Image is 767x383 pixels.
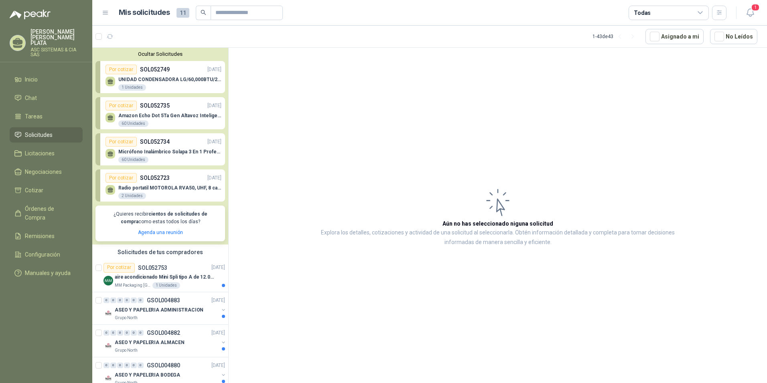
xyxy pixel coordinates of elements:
span: 1 [751,4,760,11]
p: [DATE] [207,138,221,146]
a: Negociaciones [10,164,83,179]
span: Solicitudes [25,130,53,139]
div: 0 [103,363,110,368]
a: Por cotizarSOL052723[DATE] Radio portatil MOTOROLA RVA50, UHF, 8 canales, 500MW2 Unidades [95,169,225,202]
p: [DATE] [207,102,221,110]
div: Ocultar SolicitudesPor cotizarSOL052749[DATE] UNIDAD CONDENSADORA LG/60,000BTU/220V/R410A: I1 Uni... [92,48,228,244]
a: Chat [10,90,83,106]
div: Por cotizar [106,65,137,74]
span: Manuales y ayuda [25,269,71,277]
p: Micrófono Inalámbrico Solapa 3 En 1 Profesional F11-2 X2 [118,149,221,155]
span: Negociaciones [25,167,62,176]
div: 2 Unidades [118,193,146,199]
a: Licitaciones [10,146,83,161]
a: 0 0 0 0 0 0 GSOL004882[DATE] Company LogoASEO Y PAPELERIA ALMACENGrupo North [103,328,227,354]
span: Licitaciones [25,149,55,158]
a: Solicitudes [10,127,83,143]
p: [PERSON_NAME] [PERSON_NAME] PLATA [30,29,83,46]
p: Explora los detalles, cotizaciones y actividad de una solicitud al seleccionarla. Obtén informaci... [309,228,687,247]
div: 0 [117,363,123,368]
p: ASEO Y PAPELERIA ADMINISTRACION [115,306,203,314]
p: GSOL004882 [147,330,180,336]
p: Grupo North [115,315,138,321]
button: No Leídos [710,29,757,44]
div: Por cotizar [106,173,137,183]
a: Inicio [10,72,83,87]
span: Cotizar [25,186,43,195]
div: 0 [103,330,110,336]
p: GSOL004880 [147,363,180,368]
a: Manuales y ayuda [10,265,83,281]
span: 11 [177,8,189,18]
p: [DATE] [211,329,225,336]
span: search [201,10,206,15]
div: Por cotizar [103,263,135,273]
div: Por cotizar [106,101,137,110]
div: 60 Unidades [118,120,148,127]
span: Remisiones [25,232,55,240]
a: Por cotizarSOL052735[DATE] Amazon Echo Dot 5Ta Gen Altavoz Inteligente Alexa Azul60 Unidades [95,97,225,129]
div: 1 - 43 de 43 [592,30,639,43]
p: ¿Quieres recibir como estas todos los días? [100,210,220,226]
p: SOL052753 [138,265,167,271]
div: 0 [124,330,130,336]
h1: Mis solicitudes [119,7,170,18]
div: 60 Unidades [118,157,148,163]
div: 0 [131,363,137,368]
p: [DATE] [211,361,225,369]
p: [DATE] [207,66,221,73]
a: Por cotizarSOL052734[DATE] Micrófono Inalámbrico Solapa 3 En 1 Profesional F11-2 X260 Unidades [95,133,225,165]
div: 1 Unidades [118,84,146,91]
a: Tareas [10,109,83,124]
img: Logo peakr [10,10,51,19]
p: SOL052723 [140,173,170,182]
div: Por cotizar [106,137,137,147]
p: GSOL004883 [147,297,180,303]
p: Radio portatil MOTOROLA RVA50, UHF, 8 canales, 500MW [118,185,221,191]
a: Remisiones [10,228,83,244]
img: Company Logo [103,276,113,285]
p: Grupo North [115,347,138,354]
a: Por cotizarSOL052753[DATE] Company Logoaire acondicionado Mini Spli tipo A de 12.000 BTU.MM Packa... [92,260,228,292]
span: Inicio [25,75,38,84]
p: [DATE] [211,264,225,271]
h3: Aún no has seleccionado niguna solicitud [442,219,553,228]
p: SOL052749 [140,65,170,74]
div: 0 [131,297,137,303]
div: 0 [103,297,110,303]
p: [DATE] [207,174,221,182]
div: 0 [138,297,144,303]
img: Company Logo [103,308,113,318]
p: ASC SISTEMAS & CIA SAS [30,47,83,57]
img: Company Logo [103,341,113,350]
span: Chat [25,94,37,102]
span: Tareas [25,112,43,121]
div: 0 [117,297,123,303]
div: 0 [124,363,130,368]
a: Por cotizarSOL052749[DATE] UNIDAD CONDENSADORA LG/60,000BTU/220V/R410A: I1 Unidades [95,61,225,93]
p: ASEO Y PAPELERIA ALMACEN [115,338,185,346]
p: UNIDAD CONDENSADORA LG/60,000BTU/220V/R410A: I [118,77,221,82]
div: 0 [110,297,116,303]
div: 0 [110,363,116,368]
div: Todas [634,8,651,17]
div: 0 [124,297,130,303]
div: 0 [117,330,123,336]
a: Agenda una reunión [138,230,183,235]
span: Configuración [25,250,60,259]
div: Solicitudes de tus compradores [92,244,228,260]
button: Asignado a mi [645,29,704,44]
a: Órdenes de Compra [10,201,83,225]
button: 1 [743,6,757,20]
p: [DATE] [211,296,225,304]
div: 0 [138,363,144,368]
b: cientos de solicitudes de compra [121,211,207,224]
a: Cotizar [10,183,83,198]
p: ASEO Y PAPELERIA BODEGA [115,371,180,379]
div: 1 Unidades [152,282,180,289]
div: 0 [110,330,116,336]
p: aire acondicionado Mini Spli tipo A de 12.000 BTU. [115,273,215,281]
p: SOL052734 [140,137,170,146]
button: Ocultar Solicitudes [95,51,225,57]
span: Órdenes de Compra [25,204,75,222]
